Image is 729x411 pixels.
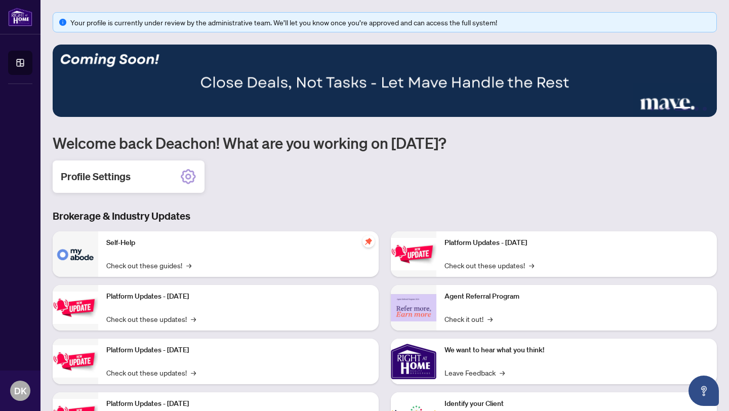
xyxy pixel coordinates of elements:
span: → [529,260,534,271]
h2: Profile Settings [61,170,131,184]
button: 2 [658,107,662,111]
span: → [191,367,196,378]
span: → [488,313,493,324]
a: Leave Feedback→ [444,367,505,378]
p: Platform Updates - [DATE] [106,345,371,356]
p: We want to hear what you think! [444,345,709,356]
img: Platform Updates - July 21, 2025 [53,345,98,377]
button: 3 [666,107,670,111]
div: Your profile is currently under review by the administrative team. We’ll let you know once you’re... [70,17,710,28]
span: → [500,367,505,378]
button: 1 [650,107,654,111]
img: Agent Referral Program [391,294,436,322]
a: Check out these guides!→ [106,260,191,271]
span: pushpin [362,235,375,248]
p: Identify your Client [444,398,709,409]
span: → [186,260,191,271]
p: Agent Referral Program [444,291,709,302]
p: Self-Help [106,237,371,249]
span: → [191,313,196,324]
img: Platform Updates - September 16, 2025 [53,292,98,323]
p: Platform Updates - [DATE] [106,398,371,409]
a: Check out these updates!→ [444,260,534,271]
p: Platform Updates - [DATE] [444,237,709,249]
a: Check it out!→ [444,313,493,324]
a: Check out these updates!→ [106,367,196,378]
span: DK [14,384,27,398]
a: Check out these updates!→ [106,313,196,324]
p: Platform Updates - [DATE] [106,291,371,302]
h3: Brokerage & Industry Updates [53,209,717,223]
button: 6 [703,107,707,111]
img: Platform Updates - June 23, 2025 [391,238,436,270]
button: 5 [695,107,699,111]
img: Self-Help [53,231,98,277]
button: Open asap [688,376,719,406]
h1: Welcome back Deachon! What are you working on [DATE]? [53,133,717,152]
img: logo [8,8,32,26]
span: info-circle [59,19,66,26]
img: Slide 3 [53,45,717,117]
img: We want to hear what you think! [391,339,436,384]
button: 4 [674,107,691,111]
